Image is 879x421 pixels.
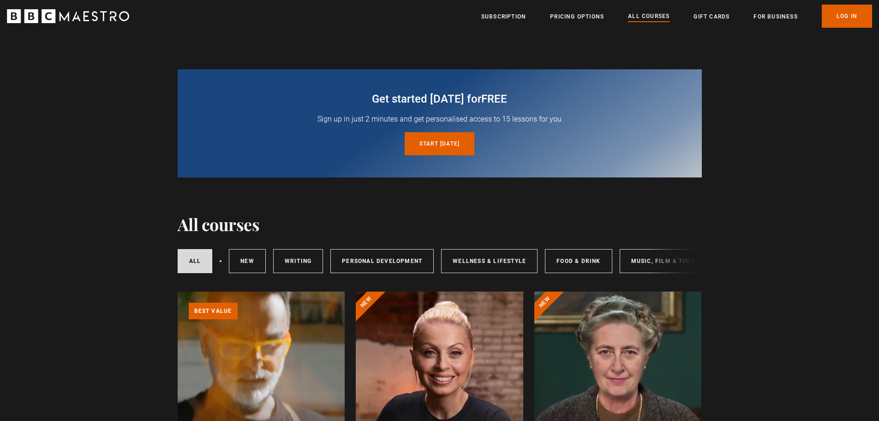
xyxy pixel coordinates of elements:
[620,249,718,273] a: Music, Film & Theatre
[7,9,129,23] svg: BBC Maestro
[178,214,260,234] h1: All courses
[753,12,797,21] a: For business
[628,12,670,22] a: All Courses
[481,12,526,21] a: Subscription
[200,114,680,125] p: Sign up in just 2 minutes and get personalised access to 15 lessons for you
[189,303,238,319] p: Best value
[273,249,323,273] a: Writing
[550,12,604,21] a: Pricing Options
[178,249,213,273] a: All
[694,12,730,21] a: Gift Cards
[405,132,474,155] a: Start [DATE]
[441,249,538,273] a: Wellness & Lifestyle
[229,249,266,273] a: New
[545,249,612,273] a: Food & Drink
[481,5,872,28] nav: Primary
[330,249,434,273] a: Personal Development
[481,92,507,105] span: free
[822,5,872,28] a: Log In
[200,92,680,106] h2: Get started [DATE] for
